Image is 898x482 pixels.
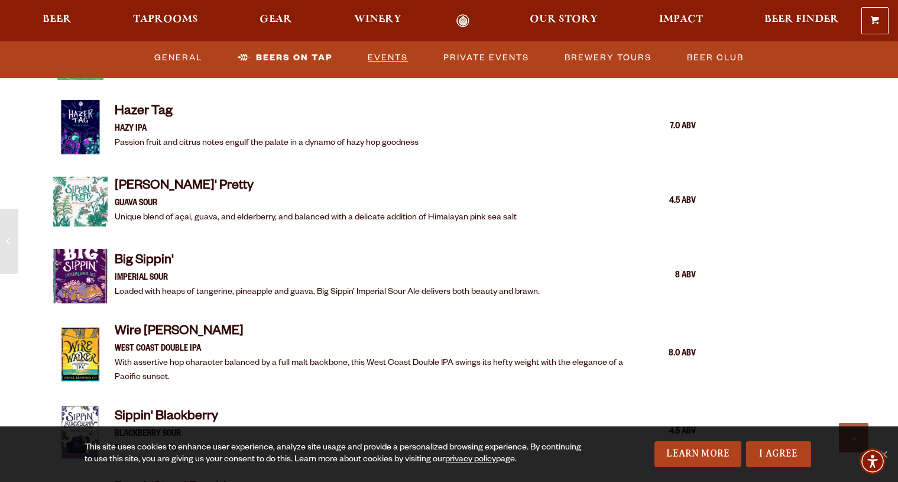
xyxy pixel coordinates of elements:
[637,269,696,284] div: 8 ABV
[115,324,630,342] h4: Wire [PERSON_NAME]
[115,197,517,211] p: GUAVA SOUR
[530,15,598,24] span: Our Story
[115,271,540,286] p: IMPERIAL SOUR
[125,14,206,28] a: Taprooms
[43,15,72,24] span: Beer
[860,448,886,474] div: Accessibility Menu
[233,44,337,72] a: Beers on Tap
[757,14,847,28] a: Beer Finder
[115,103,419,122] h4: Hazer Tag
[252,14,300,28] a: Gear
[53,174,108,229] img: Item Thumbnail
[682,44,748,72] a: Beer Club
[115,286,540,300] p: Loaded with heaps of tangerine, pineapple and guava, Big Sippin’ Imperial Sour Ale delivers both ...
[560,44,656,72] a: Brewery Tours
[659,15,703,24] span: Impact
[115,253,540,271] h4: Big Sippin'
[839,423,868,452] a: Scroll to top
[441,14,485,28] a: Odell Home
[53,405,108,460] img: Item Thumbnail
[764,15,839,24] span: Beer Finder
[85,442,588,466] div: This site uses cookies to enhance user experience, analyze site usage and provide a personalized ...
[445,455,496,465] a: privacy policy
[150,44,207,72] a: General
[260,15,292,24] span: Gear
[654,441,741,467] a: Learn More
[115,122,419,137] p: HAZY IPA
[637,119,696,135] div: 7.0 ABV
[746,441,811,467] a: I Agree
[651,14,711,28] a: Impact
[346,14,409,28] a: Winery
[115,211,517,225] p: Unique blend of açai, guava, and elderberry, and balanced with a delicate addition of Himalayan p...
[637,347,696,362] div: 8.0 ABV
[522,14,605,28] a: Our Story
[115,137,419,151] p: Passion fruit and citrus notes engulf the palate in a dynamo of hazy hop goodness
[35,14,79,28] a: Beer
[354,15,401,24] span: Winery
[53,100,108,154] img: Item Thumbnail
[115,342,630,357] p: West Coast Double IPA
[115,178,517,197] h4: [PERSON_NAME]' Pretty
[439,44,534,72] a: Private Events
[115,409,366,428] h4: Sippin' Blackberry
[637,425,696,440] div: 4.5 ABV
[115,357,630,385] p: With assertive hop character balanced by a full malt backbone, this West Coast Double IPA swings ...
[53,327,108,381] img: Item Thumbnail
[133,15,198,24] span: Taprooms
[363,44,413,72] a: Events
[637,194,696,209] div: 4.5 ABV
[53,249,108,303] img: Item Thumbnail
